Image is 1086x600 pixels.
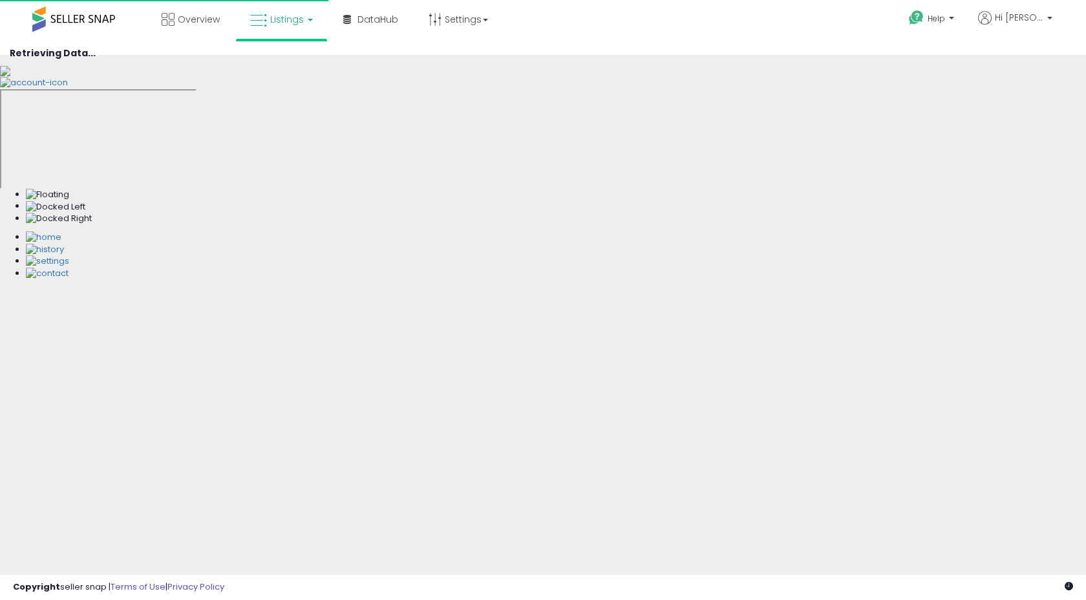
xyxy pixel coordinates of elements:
[26,213,92,225] img: Docked Right
[26,268,69,280] img: Contact
[995,11,1043,24] span: Hi [PERSON_NAME]
[928,13,945,24] span: Help
[26,201,85,213] img: Docked Left
[26,231,61,244] img: Home
[978,11,1052,40] a: Hi [PERSON_NAME]
[10,48,1076,58] h4: Retrieving Data...
[26,255,69,268] img: Settings
[26,189,69,201] img: Floating
[357,13,398,26] span: DataHub
[270,13,304,26] span: Listings
[178,13,220,26] span: Overview
[26,244,64,256] img: History
[908,10,924,26] i: Get Help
